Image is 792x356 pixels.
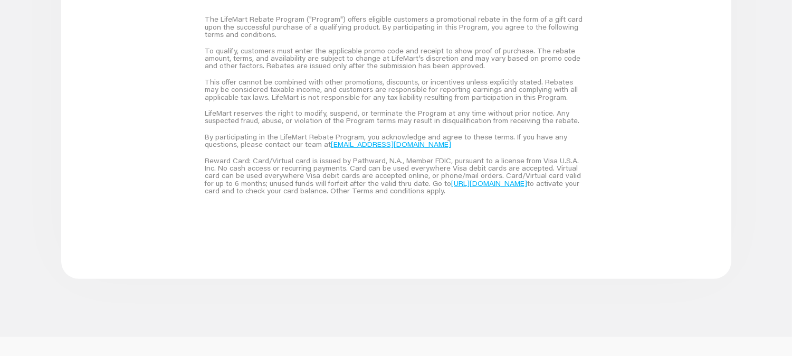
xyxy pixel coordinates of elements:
div: By participating in the LifeMart Rebate Program, you acknowledge and agree to these terms. If you... [205,129,587,153]
a: [EMAIL_ADDRESS][DOMAIN_NAME] [331,139,451,149]
a: [URL][DOMAIN_NAME] [451,179,527,188]
div: Reward Card: Card/Virtual card is issued by Pathward, N.A., Member FDIC, pursuant to a license fr... [205,153,587,199]
div: This offer cannot be combined with other promotions, discounts, or incentives unless explicitly s... [205,74,587,105]
div: LifeMart reserves the right to modify, suspend, or terminate the Program at any time without prio... [205,105,587,129]
div: To qualify, customers must enter the applicable promo code and receipt to show proof of purchase.... [205,43,587,74]
div: The LifeMart Rebate Program ("Program") offers eligible customers a promotional rebate in the for... [205,11,587,42]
